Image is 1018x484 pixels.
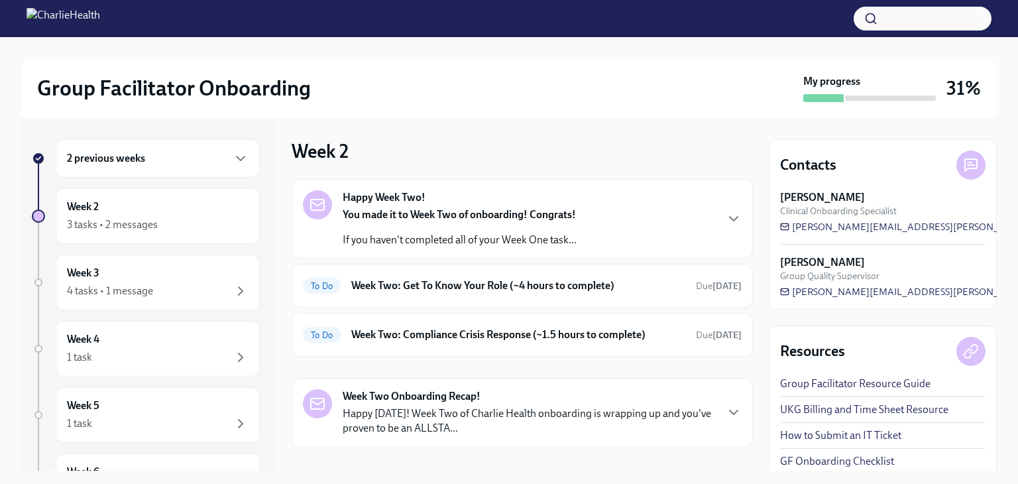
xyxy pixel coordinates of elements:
a: To DoWeek Two: Get To Know Your Role (~4 hours to complete)Due[DATE] [303,275,742,296]
a: Week 51 task [32,387,260,443]
img: CharlieHealth [27,8,100,29]
a: Week 41 task [32,321,260,377]
h4: Resources [780,341,845,361]
h6: Week 4 [67,332,99,347]
a: Group Facilitator Resource Guide [780,377,931,391]
strong: My progress [803,74,860,89]
h2: Group Facilitator Onboarding [37,75,311,101]
div: 1 task [67,350,92,365]
h6: Week 5 [67,398,99,413]
h4: Contacts [780,155,836,175]
strong: [PERSON_NAME] [780,255,865,270]
h3: 31% [946,76,981,100]
div: 3 tasks • 2 messages [67,217,158,232]
strong: Happy Week Two! [343,190,425,205]
span: Clinical Onboarding Specialist [780,205,897,217]
span: To Do [303,330,341,340]
p: Happy [DATE]! Week Two of Charlie Health onboarding is wrapping up and you've proven to be an ALL... [343,406,715,436]
div: 4 tasks • 1 message [67,284,153,298]
span: Group Quality Supervisor [780,270,879,282]
strong: Week Two Onboarding Recap! [343,389,481,404]
a: UKG Billing and Time Sheet Resource [780,402,948,417]
div: 1 task [67,416,92,431]
strong: [DATE] [712,280,742,292]
h6: Week Two: Get To Know Your Role (~4 hours to complete) [351,278,685,293]
h6: Week 2 [67,200,99,214]
p: If you haven't completed all of your Week One task... [343,233,577,247]
a: Week 23 tasks • 2 messages [32,188,260,244]
h6: Week 3 [67,266,99,280]
span: Due [696,280,742,292]
span: September 16th, 2025 09:00 [696,329,742,341]
strong: [DATE] [712,330,742,341]
span: Due [696,330,742,341]
a: How to Submit an IT Ticket [780,428,901,443]
h6: Week Two: Compliance Crisis Response (~1.5 hours to complete) [351,328,685,342]
span: September 16th, 2025 09:00 [696,280,742,292]
a: GF Onboarding Checklist [780,454,894,469]
span: To Do [303,281,341,291]
a: Week 34 tasks • 1 message [32,255,260,310]
a: To DoWeek Two: Compliance Crisis Response (~1.5 hours to complete)Due[DATE] [303,324,742,345]
div: 2 previous weeks [56,139,260,178]
h6: Week 6 [67,465,99,479]
strong: You made it to Week Two of onboarding! Congrats! [343,208,576,221]
h3: Week 2 [292,139,349,163]
h6: 2 previous weeks [67,151,145,166]
strong: [PERSON_NAME] [780,190,865,205]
